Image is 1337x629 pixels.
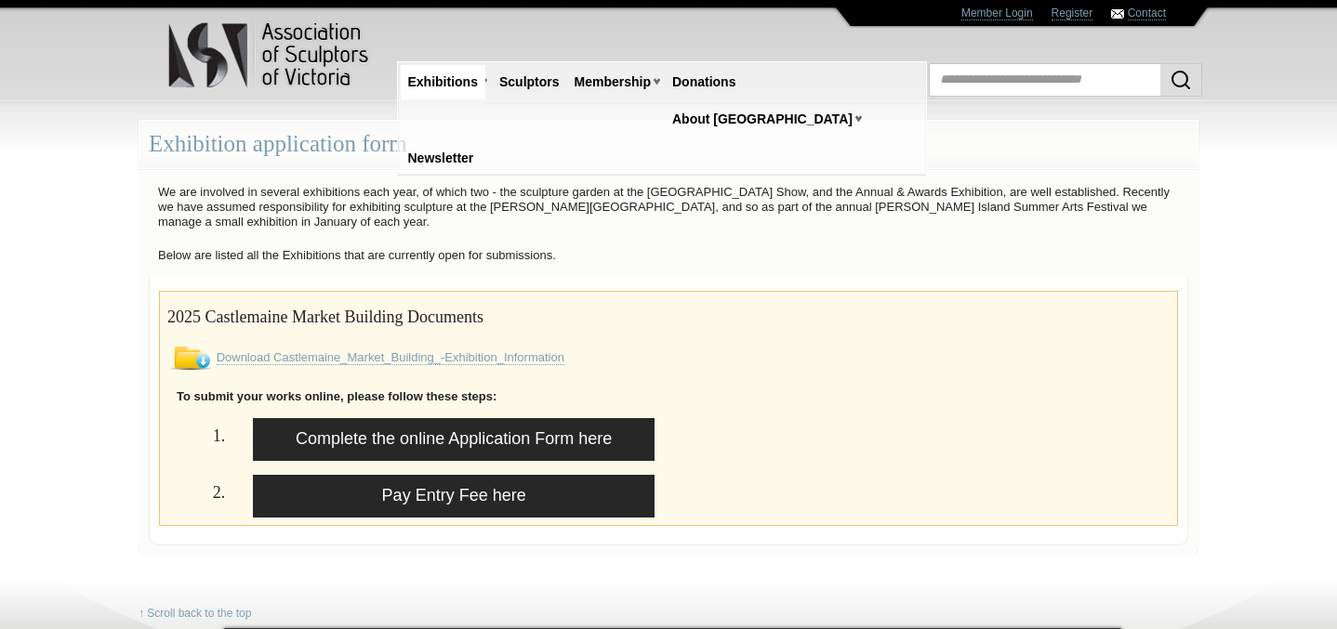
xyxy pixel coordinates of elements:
img: Search [1170,69,1192,91]
p: Below are listed all the Exhibitions that are currently open for submissions. [149,243,1188,268]
img: logo.png [167,19,372,92]
a: Complete the online Application Form here [253,418,655,461]
a: About [GEOGRAPHIC_DATA] [665,102,860,137]
a: Pay Entry Fee here [253,475,655,518]
a: Download Castlemaine_Market_Building_-Exhibition_Information [217,350,564,365]
a: Exhibitions [401,65,485,99]
img: Contact ASV [1111,9,1124,19]
img: Download File [167,347,213,370]
a: Sculptors [492,65,567,99]
a: Register [1052,7,1093,20]
a: Newsletter [401,141,482,176]
p: We are involved in several exhibitions each year, of which two - the sculpture garden at the [GEO... [149,180,1188,234]
strong: To submit your works online, please follow these steps: [177,389,496,403]
a: Membership [567,65,658,99]
h2: 2025 Castlemaine Market Building Documents [167,299,1170,332]
a: ↑ Scroll back to the top [139,607,251,621]
h2: 2. [167,475,225,507]
a: Member Login [961,7,1033,20]
a: Donations [665,65,743,99]
h2: 1. [167,418,225,451]
div: Exhibition application form [139,120,1198,169]
a: Contact [1128,7,1166,20]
